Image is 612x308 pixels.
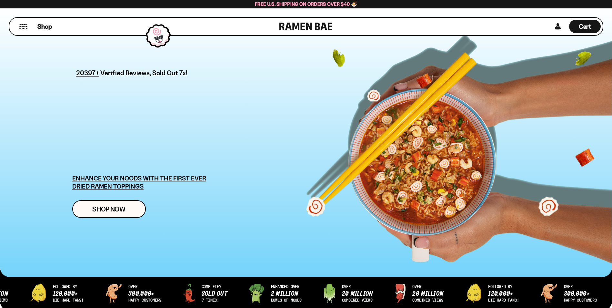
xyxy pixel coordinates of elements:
[579,23,591,30] span: Cart
[37,22,52,31] span: Shop
[37,20,52,33] a: Shop
[76,68,99,78] span: 20397+
[92,206,125,212] span: Shop Now
[100,69,188,77] span: Verified Reviews, Sold Out 7x!
[72,200,146,218] a: Shop Now
[255,1,357,7] span: Free U.S. Shipping on Orders over $40 🍜
[569,18,601,35] div: Cart
[19,24,28,29] button: Mobile Menu Trigger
